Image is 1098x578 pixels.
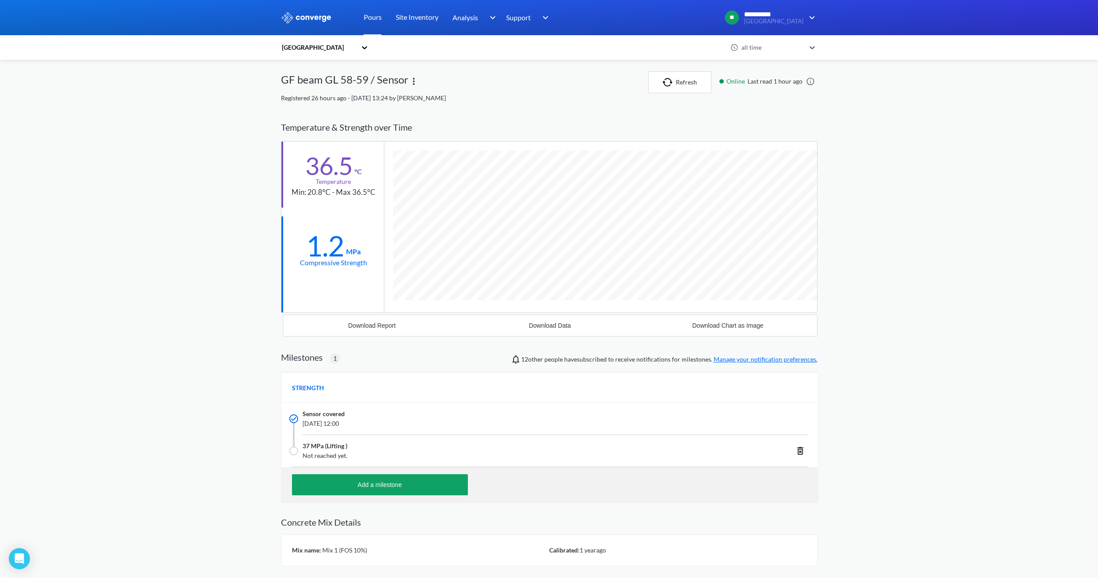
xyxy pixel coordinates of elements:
[726,77,748,86] span: Online
[521,355,817,364] span: people have subscribed to receive notifications for milestones.
[348,322,396,329] div: Download Report
[292,383,324,393] span: STRENGTH
[303,441,347,451] span: 37 MPa (Lifting )
[305,155,353,177] div: 36.5
[300,257,367,268] div: Compressive Strength
[663,78,676,87] img: icon-refresh.svg
[744,18,803,25] span: [GEOGRAPHIC_DATA]
[521,355,543,363] span: Jonathan Paul, Bailey Bright, Mircea Zagrean, Alaa Bouayed, Conor Owens, Liliana Cortina, Cyrene ...
[537,12,551,23] img: downArrow.svg
[506,12,531,23] span: Support
[316,177,351,187] div: Temperature
[714,355,817,363] a: Manage your notification preferences.
[281,352,323,362] h2: Milestones
[321,546,367,554] span: Mix 1 (FOS 10%)
[281,517,817,527] h2: Concrete Mix Details
[9,548,30,569] div: Open Intercom Messenger
[692,322,763,329] div: Download Chart as Image
[580,546,606,554] span: 1 year ago
[281,12,332,23] img: logo_ewhite.svg
[281,43,357,52] div: [GEOGRAPHIC_DATA]
[283,315,461,336] button: Download Report
[461,315,639,336] button: Download Data
[292,474,468,495] button: Add a milestone
[292,546,321,554] span: Mix name:
[281,113,817,141] div: Temperature & Strength over Time
[303,409,345,419] span: Sensor covered
[452,12,478,23] span: Analysis
[484,12,498,23] img: downArrow.svg
[292,187,376,198] div: Min: 20.8°C - Max 36.5°C
[730,44,738,51] img: icon-clock.svg
[409,76,419,87] img: more.svg
[715,77,817,86] div: Last read 1 hour ago
[306,235,344,257] div: 1.2
[303,451,701,461] span: Not reached yet.
[739,43,805,52] div: all time
[529,322,571,329] div: Download Data
[803,12,817,23] img: downArrow.svg
[303,419,701,428] span: [DATE] 12:00
[639,315,817,336] button: Download Chart as Image
[333,354,337,363] span: 1
[511,354,521,365] img: notifications-icon.svg
[549,546,580,554] span: Calibrated:
[648,71,711,93] button: Refresh
[281,94,446,102] span: Registered 26 hours ago - [DATE] 13:24 by [PERSON_NAME]
[281,71,409,93] div: GF beam GL 58-59 / Sensor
